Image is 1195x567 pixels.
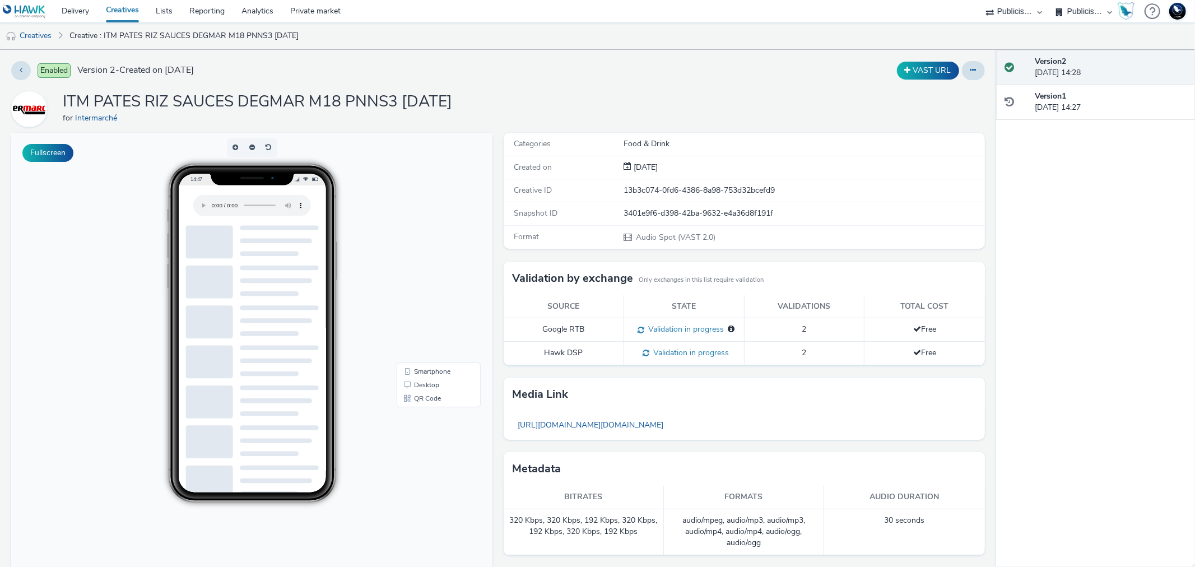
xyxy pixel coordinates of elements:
span: 2 [802,347,806,358]
span: for [63,113,75,123]
strong: Version 1 [1035,91,1066,101]
span: Smartphone [403,235,439,242]
span: QR Code [403,262,430,269]
th: State [624,295,744,318]
span: Free [913,324,936,334]
button: VAST URL [897,62,959,80]
div: Creation 11 August 2025, 14:27 [631,162,658,173]
th: Bitrates [504,486,664,509]
span: Categories [514,138,551,149]
th: Source [504,295,624,318]
li: QR Code [388,259,467,272]
div: Food & Drink [624,138,983,150]
button: Fullscreen [22,144,73,162]
a: Intermarché [75,113,122,123]
td: Google RTB [504,318,624,342]
small: Only exchanges in this list require validation [639,276,764,285]
img: Support Hawk [1169,3,1186,20]
a: Intermarché [11,104,52,114]
li: Smartphone [388,232,467,245]
div: 3401e9f6-d398-42ba-9632-e4a36d8f191f [624,208,983,219]
div: [DATE] 14:28 [1035,56,1186,79]
img: Intermarché [13,93,45,126]
h3: Metadata [512,461,561,477]
span: Creative ID [514,185,552,196]
strong: Version 2 [1035,56,1066,67]
span: Audio Spot (VAST 2.0) [635,232,715,243]
span: Enabled [38,63,71,78]
img: Hawk Academy [1118,2,1134,20]
img: undefined Logo [3,4,46,18]
div: Duplicate the creative as a VAST URL [894,62,962,80]
span: Snapshot ID [514,208,557,219]
td: Hawk DSP [504,342,624,365]
h1: ITM PATES RIZ SAUCES DEGMAR M18 PNNS3 [DATE] [63,91,452,113]
h3: Media link [512,386,568,403]
img: audio [6,31,17,42]
span: Created on [514,162,552,173]
span: 14:47 [179,43,191,49]
span: 2 [802,324,806,334]
a: Hawk Academy [1118,2,1139,20]
span: Version 2 - Created on [DATE] [77,64,194,77]
div: 13b3c074-0fd6-4386-8a98-753d32bcefd9 [624,185,983,196]
td: 320 Kbps, 320 Kbps, 192 Kbps, 320 Kbps, 192 Kbps, 320 Kbps, 192 Kbps [504,509,664,555]
span: [DATE] [631,162,658,173]
th: Validations [744,295,864,318]
h3: Validation by exchange [512,270,633,287]
span: Validation in progress [649,347,729,358]
td: 30 seconds [824,509,984,555]
span: Format [514,231,539,242]
a: [URL][DOMAIN_NAME][DOMAIN_NAME] [512,414,669,436]
div: [DATE] 14:27 [1035,91,1186,114]
li: Desktop [388,245,467,259]
span: Desktop [403,249,428,255]
th: Total cost [864,295,985,318]
span: Validation in progress [644,324,724,334]
td: audio/mpeg, audio/mp3, audio/mp3, audio/mp4, audio/mp4, audio/ogg, audio/ogg [664,509,824,555]
th: Audio duration [824,486,984,509]
th: Formats [664,486,824,509]
span: Free [913,347,936,358]
a: Creative : ITM PATES RIZ SAUCES DEGMAR M18 PNNS3 [DATE] [64,22,304,49]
